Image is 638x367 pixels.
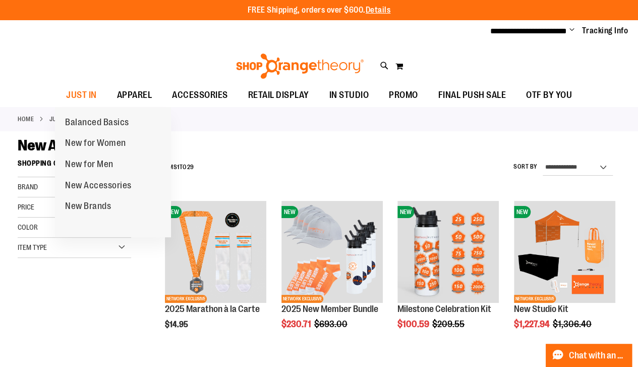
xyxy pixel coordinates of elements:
[187,164,194,171] span: 29
[177,164,180,171] span: 1
[281,206,298,218] span: NEW
[248,5,391,16] p: FREE Shipping, orders over $600.
[18,115,34,124] a: Home
[165,320,190,329] span: $14.95
[509,196,620,355] div: product
[165,304,260,314] a: 2025 Marathon à la Carte
[65,201,111,214] span: New Brands
[569,351,626,360] span: Chat with an Expert
[514,304,568,314] a: New Studio Kit
[514,295,556,303] span: NETWORK EXCLUSIVE
[172,84,228,107] span: ACCESSORIES
[18,137,127,154] span: New Accessories
[514,201,615,302] img: New Studio Kit
[18,243,47,251] span: Item Type
[18,154,131,177] strong: Shopping Options
[514,201,615,304] a: New Studio KitNEWNETWORK EXCLUSIVE
[546,344,632,367] button: Chat with an Expert
[281,304,378,314] a: 2025 New Member Bundle
[281,319,313,329] span: $230.71
[65,180,132,193] span: New Accessories
[65,138,126,150] span: New for Women
[18,223,38,231] span: Color
[165,201,266,304] a: 2025 Marathon à la CarteNEWNETWORK EXCLUSIVE
[235,54,365,79] img: Shop Orangetheory
[392,196,504,355] div: product
[18,203,34,211] span: Price
[165,295,207,303] span: NETWORK EXCLUSIVE
[18,183,38,191] span: Brand
[397,201,499,304] a: Milestone Celebration KitNEW
[329,84,369,107] span: IN STUDIO
[276,196,388,355] div: product
[281,201,383,302] img: 2025 New Member Bundle
[389,84,418,107] span: PROMO
[366,6,391,15] a: Details
[160,196,271,355] div: product
[66,84,97,107] span: JUST IN
[397,304,491,314] a: Milestone Celebration Kit
[65,117,129,130] span: Balanced Basics
[65,159,113,172] span: New for Men
[165,206,182,218] span: NEW
[438,84,506,107] span: FINAL PUSH SALE
[165,201,266,302] img: 2025 Marathon à la Carte
[569,26,574,36] button: Account menu
[397,201,499,302] img: Milestone Celebration Kit
[513,163,538,171] label: Sort By
[248,84,309,107] span: RETAIL DISPLAY
[314,319,349,329] span: $693.00
[397,206,414,218] span: NEW
[117,84,152,107] span: APPAREL
[281,201,383,304] a: 2025 New Member BundleNEWNETWORK EXCLUSIVE
[432,319,466,329] span: $209.55
[526,84,572,107] span: OTF BY YOU
[281,295,323,303] span: NETWORK EXCLUSIVE
[582,25,628,36] a: Tracking Info
[397,319,431,329] span: $100.59
[160,160,194,175] h2: Items to
[514,206,531,218] span: NEW
[553,319,593,329] span: $1,306.40
[49,115,71,124] a: JUST IN
[514,319,551,329] span: $1,227.94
